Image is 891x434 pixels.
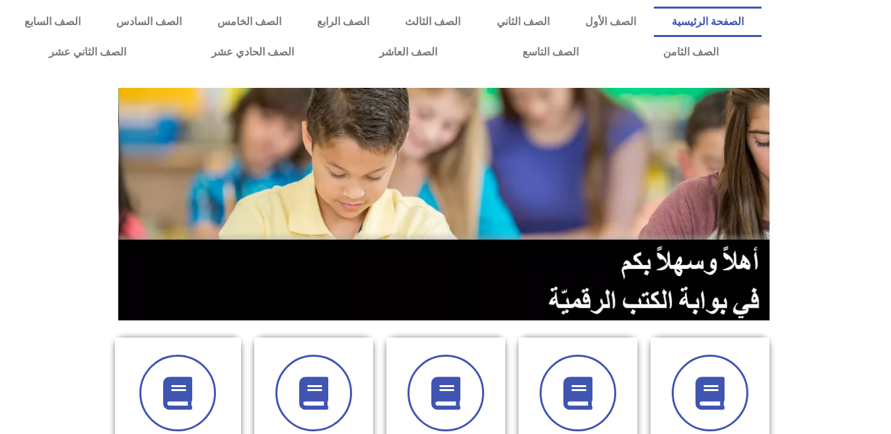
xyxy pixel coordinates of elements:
[387,7,478,37] a: الصف الثالث
[337,37,480,67] a: الصف العاشر
[299,7,387,37] a: الصف الرابع
[479,7,567,37] a: الصف الثاني
[7,37,169,67] a: الصف الثاني عشر
[621,37,762,67] a: الصف الثامن
[654,7,762,37] a: الصفحة الرئيسية
[480,37,621,67] a: الصف التاسع
[169,37,337,67] a: الصف الحادي عشر
[199,7,299,37] a: الصف الخامس
[567,7,654,37] a: الصف الأول
[7,7,98,37] a: الصف السابع
[98,7,199,37] a: الصف السادس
